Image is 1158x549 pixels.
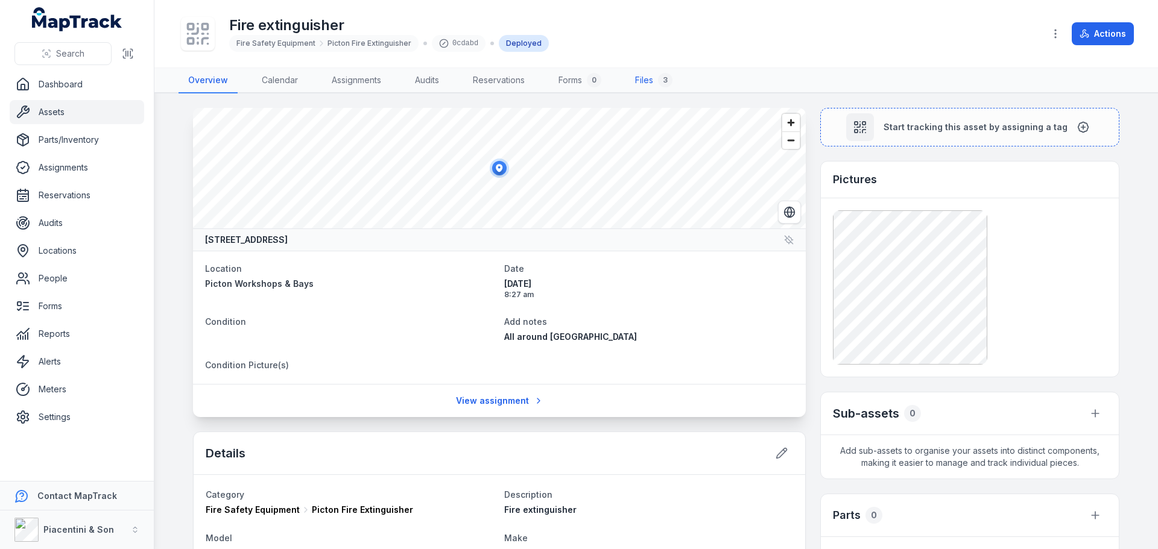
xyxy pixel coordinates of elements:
[205,234,288,246] strong: [STREET_ADDRESS]
[904,405,921,422] div: 0
[10,183,144,207] a: Reservations
[504,316,547,327] span: Add notes
[327,39,411,48] span: Picton Fire Extinguisher
[10,322,144,346] a: Reports
[32,7,122,31] a: MapTrack
[865,507,882,524] div: 0
[625,68,682,93] a: Files3
[205,316,246,327] span: Condition
[833,405,899,422] h2: Sub-assets
[504,263,524,274] span: Date
[504,504,577,515] span: Fire extinguisher
[587,73,601,87] div: 0
[10,266,144,290] a: People
[205,278,314,289] span: Picton Workshops & Bays
[821,435,1119,478] span: Add sub-assets to organise your assets into distinct components, making it easier to manage and t...
[820,108,1119,146] button: Start tracking this asset by assigning a tag
[206,533,232,543] span: Model
[432,35,486,52] div: 0cdabd
[56,48,84,60] span: Search
[10,211,144,235] a: Audits
[37,491,117,501] strong: Contact MapTrack
[10,155,144,180] a: Assignments
[10,239,144,263] a: Locations
[504,290,794,300] span: 8:27 am
[206,504,300,516] span: Fire Safety Equipment
[884,121,1068,133] span: Start tracking this asset by assigning a tag
[1072,22,1134,45] button: Actions
[10,377,144,401] a: Meters
[205,263,242,274] span: Location
[504,278,794,290] span: [DATE]
[322,68,391,93] a: Assignments
[179,68,238,93] a: Overview
[504,489,552,500] span: Description
[658,73,672,87] div: 3
[782,114,800,131] button: Zoom in
[10,128,144,152] a: Parts/Inventory
[499,35,549,52] div: Deployed
[778,201,801,224] button: Switch to Satellite View
[312,504,413,516] span: Picton Fire Extinguisher
[205,360,289,370] span: Condition Picture(s)
[504,533,528,543] span: Make
[14,42,112,65] button: Search
[10,294,144,318] a: Forms
[463,68,534,93] a: Reservations
[405,68,449,93] a: Audits
[833,507,861,524] h3: Parts
[193,108,806,228] canvas: Map
[833,171,877,188] h3: Pictures
[10,350,144,374] a: Alerts
[252,68,308,93] a: Calendar
[782,131,800,149] button: Zoom out
[229,16,549,35] h1: Fire extinguisher
[10,100,144,124] a: Assets
[206,445,245,462] h2: Details
[206,489,244,500] span: Category
[10,405,144,429] a: Settings
[504,278,794,300] time: 28/05/2025, 8:27:03 am
[205,278,495,290] a: Picton Workshops & Bays
[504,331,637,342] span: All around [GEOGRAPHIC_DATA]
[448,389,551,412] a: View assignment
[236,39,315,48] span: Fire Safety Equipment
[549,68,611,93] a: Forms0
[10,72,144,96] a: Dashboard
[43,524,114,535] strong: Piacentini & Son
